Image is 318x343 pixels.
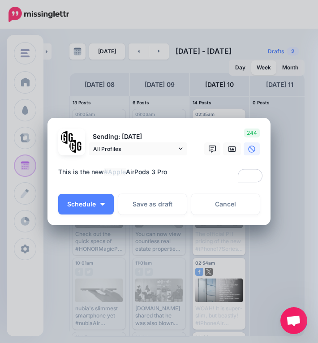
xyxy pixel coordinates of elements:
button: Save as draft [118,194,187,214]
img: arrow-down-white.png [100,203,105,206]
span: All Profiles [93,144,176,154]
img: 353459792_649996473822713_4483302954317148903_n-bsa138318.png [61,131,74,144]
p: Sending: [DATE] [89,132,187,142]
a: Cancel [191,194,260,214]
button: Schedule [58,194,114,214]
span: Schedule [67,201,96,207]
textarea: To enrich screen reader interactions, please activate Accessibility in Grammarly extension settings [58,167,264,184]
a: All Profiles [89,142,187,155]
span: 244 [244,129,260,137]
div: This is the new AirPods 3 Pro [58,167,264,177]
img: JT5sWCfR-79925.png [69,140,82,153]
